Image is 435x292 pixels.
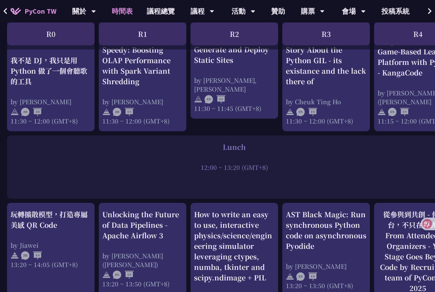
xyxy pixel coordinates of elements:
[286,262,366,271] div: by [PERSON_NAME]
[286,272,294,281] img: svg+xml;base64,PHN2ZyB4bWxucz0iaHR0cDovL3d3dy53My5vcmcvMjAwMC9zdmciIHdpZHRoPSIyNCIgaGVpZ2h0PSIyNC...
[296,272,317,281] img: ENEN.5a408d1.svg
[102,97,183,106] div: by [PERSON_NAME]
[102,23,183,114] a: From Heavy to Speedy: Boosting OLAP Performance with Spark Variant Shredding by [PERSON_NAME] 11:...
[11,8,21,15] img: Home icon of PyCon TW 2025
[286,23,366,104] a: Story About the Python GIL - its existance and the lack there of by Cheuk Ting Ho 11:30 ~ 12:00 (...
[11,251,19,260] img: svg+xml;base64,PHN2ZyB4bWxucz0iaHR0cDovL3d3dy53My5vcmcvMjAwMC9zdmciIHdpZHRoPSIyNCIgaGVpZ2h0PSIyNC...
[286,45,366,87] div: Story About the Python GIL - its existance and the lack there of
[102,34,183,87] div: From Heavy to Speedy: Boosting OLAP Performance with Spark Variant Shredding
[102,209,183,288] a: Unlocking the Future of Data Pipelines - Apache Airflow 3 by [PERSON_NAME] ([PERSON_NAME]) 13:20 ...
[7,22,95,45] div: R0
[194,95,202,104] img: svg+xml;base64,PHN2ZyB4bWxucz0iaHR0cDovL3d3dy53My5vcmcvMjAwMC9zdmciIHdpZHRoPSIyNCIgaGVpZ2h0PSIyNC...
[286,117,366,125] div: 11:30 ~ 12:00 (GMT+8)
[102,209,183,241] div: Unlocking the Future of Data Pipelines - Apache Airflow 3
[194,76,275,93] div: by [PERSON_NAME], [PERSON_NAME]
[11,241,91,250] div: by Jiawei
[388,108,409,116] img: ENEN.5a408d1.svg
[102,251,183,269] div: by [PERSON_NAME] ([PERSON_NAME])
[286,209,366,290] a: AST Black Magic: Run synchronous Python code on asynchronous Pyodide by [PERSON_NAME] 13:20 ~ 13:...
[296,108,317,116] img: ENEN.5a408d1.svg
[25,6,56,16] span: PyCon TW
[194,23,275,113] a: Zero to Auto Docs: Using Python to Generate and Deploy Static Sites by [PERSON_NAME], [PERSON_NAM...
[205,95,226,104] img: ENEN.5a408d1.svg
[282,22,370,45] div: R3
[286,281,366,290] div: 13:20 ~ 13:50 (GMT+8)
[11,55,91,87] div: 我不是 DJ，我只是用 Python 做了一個會聽歌的工具
[102,108,111,116] img: svg+xml;base64,PHN2ZyB4bWxucz0iaHR0cDovL3d3dy53My5vcmcvMjAwMC9zdmciIHdpZHRoPSIyNCIgaGVpZ2h0PSIyNC...
[194,209,275,283] div: How to write an easy to use, interactive physics/science/engineering simulator leveraging ctypes,...
[4,2,63,20] a: PyCon TW
[21,108,42,116] img: ZHZH.38617ef.svg
[194,104,275,113] div: 11:30 ~ 11:45 (GMT+8)
[378,108,386,116] img: svg+xml;base64,PHN2ZyB4bWxucz0iaHR0cDovL3d3dy53My5vcmcvMjAwMC9zdmciIHdpZHRoPSIyNCIgaGVpZ2h0PSIyNC...
[99,22,186,45] div: R1
[11,108,19,116] img: svg+xml;base64,PHN2ZyB4bWxucz0iaHR0cDovL3d3dy53My5vcmcvMjAwMC9zdmciIHdpZHRoPSIyNCIgaGVpZ2h0PSIyNC...
[191,22,278,45] div: R2
[113,108,134,116] img: ZHEN.371966e.svg
[11,209,91,230] div: 玩轉擴散模型，打造專屬美感 QR Code
[102,279,183,288] div: 13:20 ~ 13:50 (GMT+8)
[286,108,294,116] img: svg+xml;base64,PHN2ZyB4bWxucz0iaHR0cDovL3d3dy53My5vcmcvMjAwMC9zdmciIHdpZHRoPSIyNCIgaGVpZ2h0PSIyNC...
[11,260,91,269] div: 13:20 ~ 14:05 (GMT+8)
[286,97,366,106] div: by Cheuk Ting Ho
[21,251,42,260] img: ZHEN.371966e.svg
[113,271,134,279] img: ENEN.5a408d1.svg
[286,209,366,251] div: AST Black Magic: Run synchronous Python code on asynchronous Pyodide
[11,117,91,125] div: 11:30 ~ 12:00 (GMT+8)
[102,117,183,125] div: 11:30 ~ 12:00 (GMT+8)
[11,97,91,106] div: by [PERSON_NAME]
[11,209,91,269] a: 玩轉擴散模型，打造專屬美感 QR Code by Jiawei 13:20 ~ 14:05 (GMT+8)
[11,23,91,93] a: 我不是 DJ，我只是用 Python 做了一個會聽歌的工具 by [PERSON_NAME] 11:30 ~ 12:00 (GMT+8)
[102,271,111,279] img: svg+xml;base64,PHN2ZyB4bWxucz0iaHR0cDovL3d3dy53My5vcmcvMjAwMC9zdmciIHdpZHRoPSIyNCIgaGVpZ2h0PSIyNC...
